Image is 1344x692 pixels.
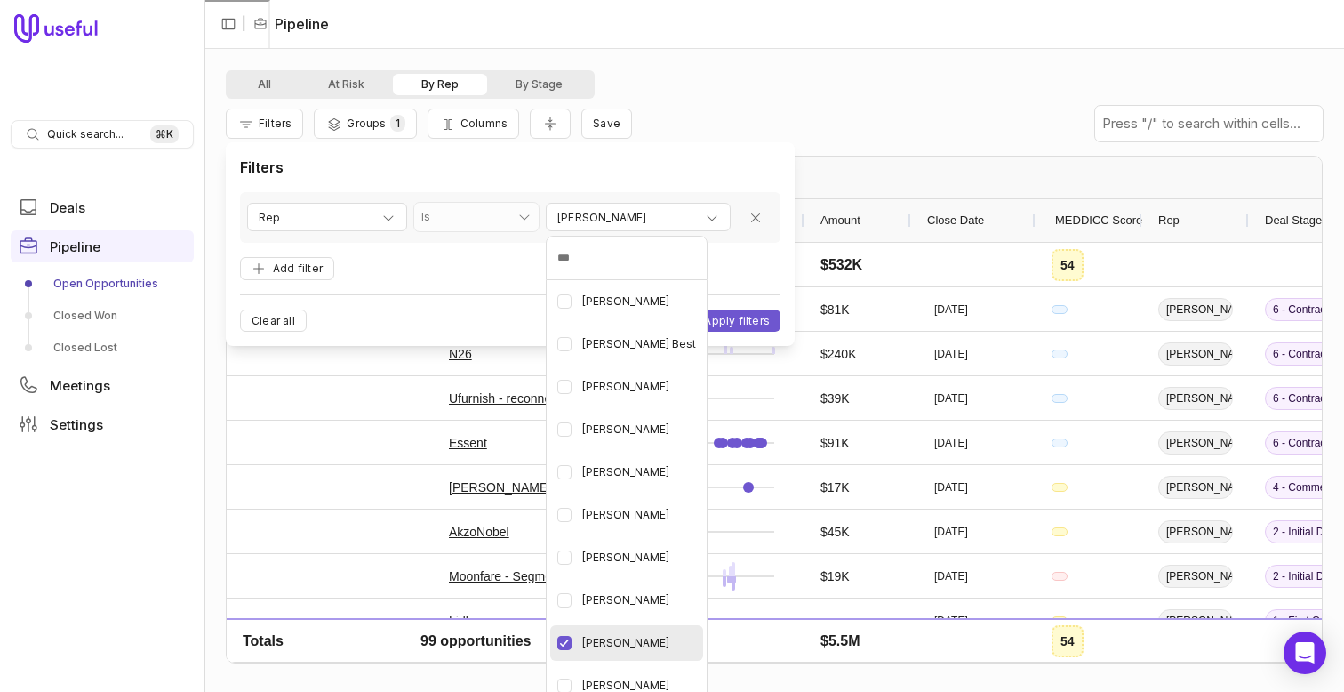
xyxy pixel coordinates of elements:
[582,547,669,568] span: [PERSON_NAME]
[582,291,669,312] span: [PERSON_NAME]
[582,376,669,398] span: [PERSON_NAME]
[582,462,669,483] span: [PERSON_NAME]
[582,334,696,355] span: [PERSON_NAME] Best
[582,632,669,654] span: [PERSON_NAME]
[582,590,669,611] span: [PERSON_NAME]
[582,419,669,440] span: [PERSON_NAME]
[582,504,669,526] span: [PERSON_NAME]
